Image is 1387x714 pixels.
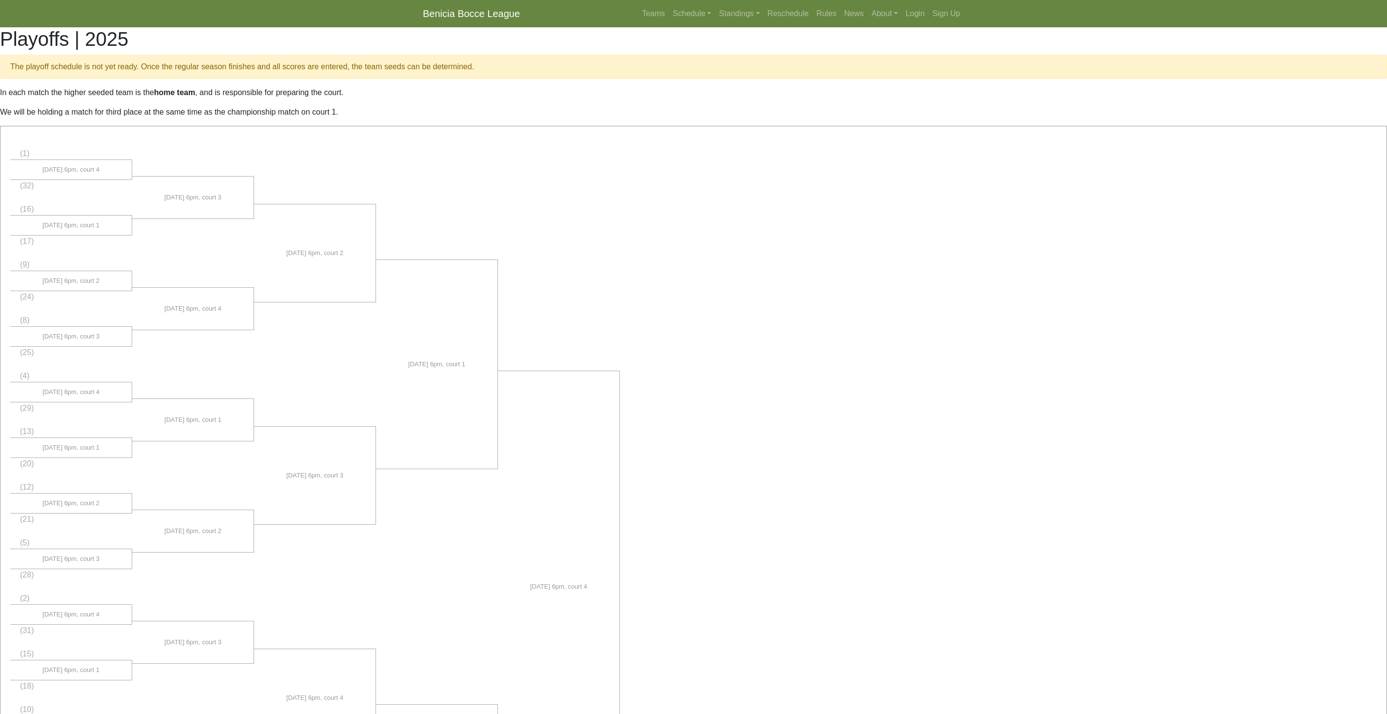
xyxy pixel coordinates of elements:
a: Rules [812,4,840,23]
span: (17) [20,237,34,245]
span: (20) [20,459,34,468]
span: [DATE] 6pm, court 3 [164,193,221,202]
span: [DATE] 6pm, court 1 [408,359,465,369]
span: [DATE] 6pm, court 1 [42,443,99,453]
span: (21) [20,515,34,523]
span: [DATE] 6pm, court 2 [164,526,221,536]
span: [DATE] 6pm, court 3 [42,554,99,564]
span: (1) [20,149,30,158]
span: (8) [20,316,30,324]
span: (29) [20,404,34,412]
a: About [868,4,902,23]
a: Benicia Bocce League [423,4,520,23]
a: News [840,4,868,23]
span: (5) [20,538,30,547]
span: (12) [20,483,34,491]
span: [DATE] 6pm, court 2 [286,248,343,258]
a: Sign Up [929,4,964,23]
span: [DATE] 6pm, court 2 [42,276,99,286]
span: (25) [20,348,34,357]
a: Teams [638,4,669,23]
span: (32) [20,181,34,190]
strong: home team [154,88,195,97]
span: (16) [20,205,34,213]
a: Standings [715,4,763,23]
span: [DATE] 6pm, court 4 [286,693,343,703]
span: [DATE] 6pm, court 3 [286,471,343,480]
span: (28) [20,571,34,579]
span: [DATE] 6pm, court 4 [164,304,221,314]
span: (15) [20,650,34,658]
span: [DATE] 6pm, court 3 [164,637,221,647]
a: Reschedule [764,4,813,23]
span: [DATE] 6pm, court 1 [42,665,99,675]
span: [DATE] 6pm, court 4 [530,582,587,592]
span: (31) [20,626,34,635]
span: [DATE] 6pm, court 4 [42,165,99,175]
span: [DATE] 6pm, court 1 [42,220,99,230]
a: Login [902,4,929,23]
span: (10) [20,705,34,714]
span: (13) [20,427,34,436]
span: (18) [20,682,34,690]
span: [DATE] 6pm, court 2 [42,498,99,508]
span: (2) [20,594,30,602]
a: Schedule [669,4,715,23]
span: [DATE] 6pm, court 4 [42,610,99,619]
span: [DATE] 6pm, court 3 [42,332,99,341]
span: (9) [20,260,30,269]
span: (24) [20,293,34,301]
span: (4) [20,372,30,380]
span: [DATE] 6pm, court 1 [164,415,221,425]
span: [DATE] 6pm, court 4 [42,387,99,397]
